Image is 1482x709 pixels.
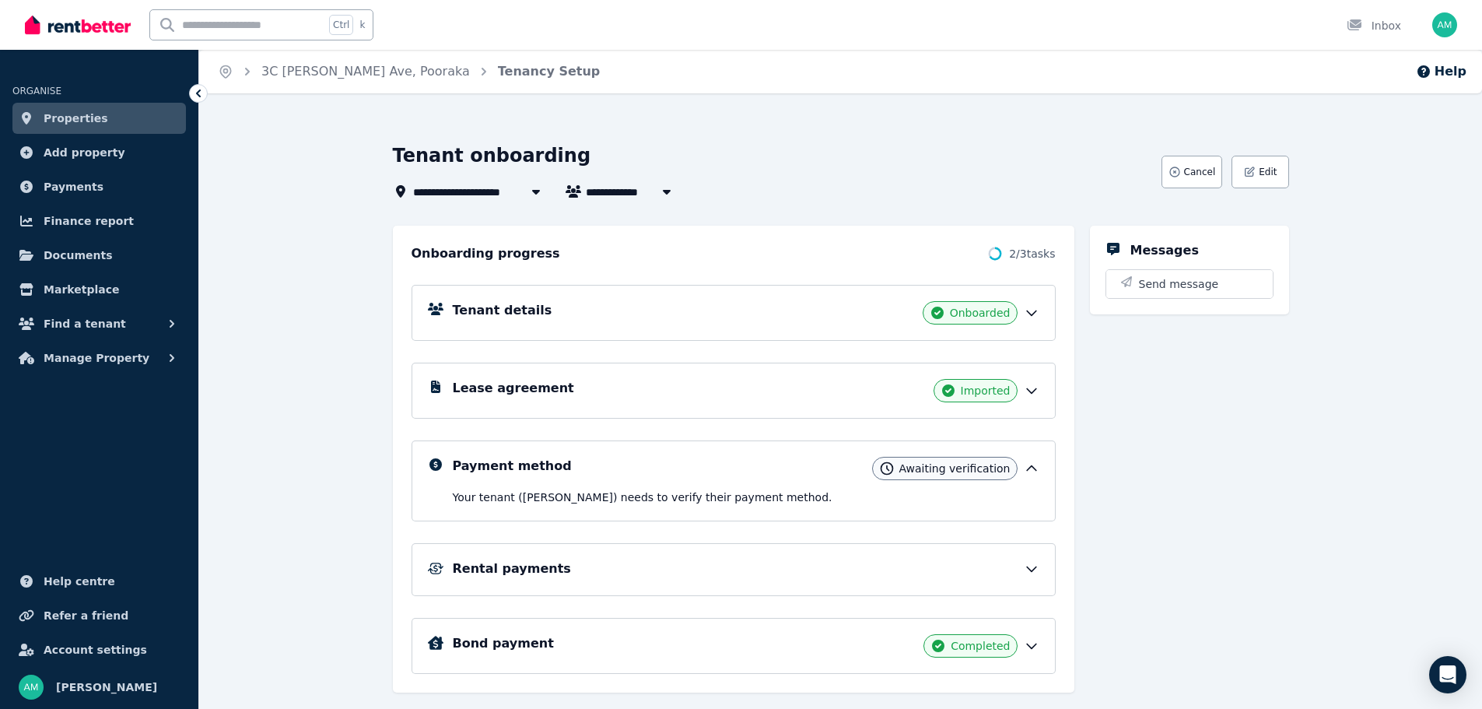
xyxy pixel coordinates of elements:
h2: Onboarding progress [412,244,560,263]
span: Imported [961,383,1011,398]
span: Edit [1259,166,1277,178]
button: Manage Property [12,342,186,374]
span: Cancel [1184,166,1216,178]
img: Ali Mohammadi [19,675,44,700]
span: ORGANISE [12,86,61,97]
span: Help centre [44,572,115,591]
a: Help centre [12,566,186,597]
span: Send message [1139,276,1219,292]
h5: Payment method [453,457,572,476]
span: Completed [951,638,1010,654]
span: Ctrl [329,15,353,35]
span: Awaiting verification [899,461,1011,476]
a: Properties [12,103,186,134]
h5: Bond payment [453,634,554,653]
span: Marketplace [44,280,119,299]
span: Payments [44,177,103,196]
a: Payments [12,171,186,202]
span: Refer a friend [44,606,128,625]
h5: Messages [1130,241,1199,260]
nav: Breadcrumb [199,50,618,93]
a: Refer a friend [12,600,186,631]
h1: Tenant onboarding [393,143,591,168]
span: Tenancy Setup [498,62,601,81]
h5: Rental payments [453,560,571,578]
span: [PERSON_NAME] [56,678,157,697]
img: Rental Payments [428,563,443,574]
span: Documents [44,246,113,265]
span: Properties [44,109,108,128]
span: Add property [44,143,125,162]
p: Your tenant ([PERSON_NAME]) needs to verify their payment method. [453,490,1039,505]
a: Marketplace [12,274,186,305]
a: Documents [12,240,186,271]
button: Find a tenant [12,308,186,339]
span: 2 / 3 tasks [1009,246,1055,261]
span: k [359,19,365,31]
div: Inbox [1347,18,1401,33]
h5: Tenant details [453,301,552,320]
span: Account settings [44,641,147,659]
div: Open Intercom Messenger [1429,656,1466,693]
a: Account settings [12,634,186,665]
a: Add property [12,137,186,168]
img: Ali Mohammadi [1432,12,1457,37]
img: Bond Details [428,636,443,650]
button: Cancel [1161,156,1223,188]
button: Help [1416,62,1466,81]
button: Send message [1106,270,1273,298]
span: Manage Property [44,349,149,367]
button: Edit [1231,156,1288,188]
span: Onboarded [950,305,1011,321]
a: 3C [PERSON_NAME] Ave, Pooraka [261,64,470,79]
a: Finance report [12,205,186,237]
img: RentBetter [25,13,131,37]
span: Find a tenant [44,314,126,333]
span: Finance report [44,212,134,230]
h5: Lease agreement [453,379,574,398]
